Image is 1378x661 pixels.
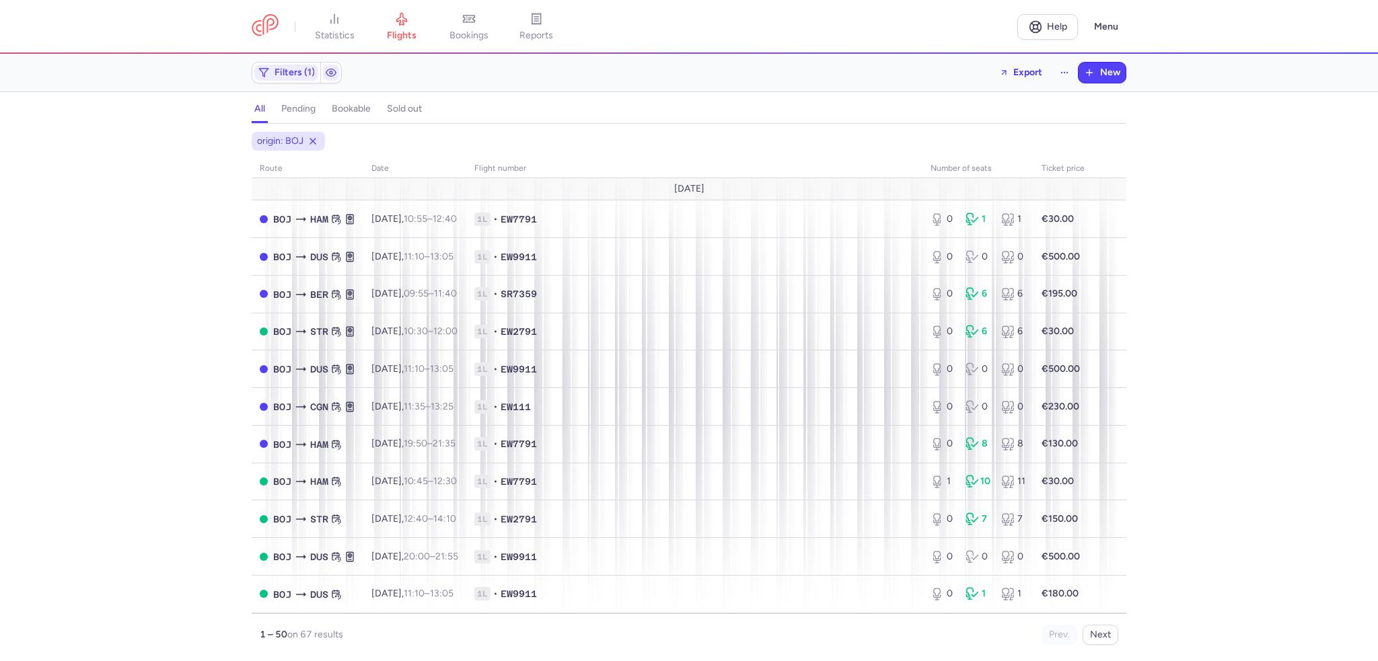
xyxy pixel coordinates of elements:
[931,212,955,226] div: 0
[273,437,291,452] span: BOJ
[273,549,291,564] span: BOJ
[966,512,990,526] div: 7
[431,401,454,412] time: 13:25
[1001,550,1025,563] div: 0
[404,588,454,599] span: –
[435,551,458,562] time: 21:55
[493,325,498,338] span: •
[474,512,491,526] span: 1L
[1042,625,1077,645] button: Prev.
[1042,325,1074,337] strong: €30.00
[1042,588,1079,599] strong: €180.00
[1100,67,1120,78] span: New
[371,288,457,299] span: [DATE],
[674,184,704,194] span: [DATE]
[922,159,1033,179] th: number of seats
[371,588,454,599] span: [DATE],
[404,475,428,487] time: 10:45
[371,513,456,524] span: [DATE],
[371,475,457,487] span: [DATE],
[1042,513,1078,524] strong: €150.00
[315,30,355,42] span: statistics
[931,325,955,338] div: 0
[493,212,498,226] span: •
[433,213,457,225] time: 12:40
[966,437,990,451] div: 8
[310,362,328,377] span: DUS
[501,587,537,600] span: EW9911
[310,287,328,302] span: BER
[474,250,491,264] span: 1L
[368,12,435,42] a: flights
[1042,363,1080,375] strong: €500.00
[404,363,454,375] span: –
[466,159,922,179] th: Flight number
[931,250,955,264] div: 0
[493,550,498,563] span: •
[966,550,990,563] div: 0
[1079,63,1126,83] button: New
[474,325,491,338] span: 1L
[273,212,291,227] span: BOJ
[493,400,498,414] span: •
[275,67,315,78] span: Filters (1)
[493,437,498,451] span: •
[449,30,488,42] span: bookings
[1013,67,1042,77] span: Export
[966,212,990,226] div: 1
[474,362,491,376] span: 1L
[310,212,328,227] span: HAM
[501,250,537,264] span: EW9911
[474,212,491,226] span: 1L
[1001,475,1025,488] div: 11
[433,438,456,449] time: 21:35
[501,362,537,376] span: EW9911
[404,475,457,487] span: –
[474,287,491,301] span: 1L
[501,437,537,451] span: EW7791
[387,103,422,115] h4: sold out
[1001,362,1025,376] div: 0
[1042,401,1079,412] strong: €230.00
[966,325,990,338] div: 6
[371,251,454,262] span: [DATE],
[404,363,425,375] time: 11:10
[931,400,955,414] div: 0
[435,12,503,42] a: bookings
[1042,288,1077,299] strong: €195.00
[519,30,553,42] span: reports
[273,249,291,264] span: BOJ
[404,325,428,337] time: 10:30
[493,287,498,301] span: •
[404,513,456,524] span: –
[434,288,457,299] time: 11:40
[1001,437,1025,451] div: 8
[404,401,425,412] time: 11:35
[310,324,328,339] span: STR
[931,287,955,301] div: 0
[1033,159,1093,179] th: Ticket price
[404,588,425,599] time: 11:10
[1083,625,1118,645] button: Next
[1042,475,1074,487] strong: €30.00
[493,587,498,600] span: •
[371,325,458,337] span: [DATE],
[404,438,456,449] span: –
[1042,438,1078,449] strong: €130.00
[404,551,458,562] span: –
[371,551,458,562] span: [DATE],
[404,251,454,262] span: –
[931,550,955,563] div: 0
[493,250,498,264] span: •
[252,63,320,83] button: Filters (1)
[1047,22,1067,32] span: Help
[966,287,990,301] div: 6
[931,362,955,376] div: 0
[966,362,990,376] div: 0
[474,550,491,563] span: 1L
[281,103,316,115] h4: pending
[1001,287,1025,301] div: 6
[404,438,427,449] time: 19:50
[404,213,427,225] time: 10:55
[1001,325,1025,338] div: 6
